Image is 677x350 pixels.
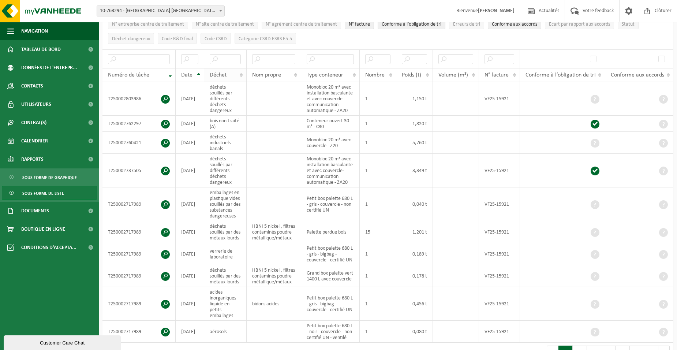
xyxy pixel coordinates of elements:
[21,40,61,59] span: Tableau de bord
[360,132,396,154] td: 1
[108,18,188,29] button: N° entreprise centre de traitementN° entreprise centre de traitement: Activate to sort
[21,238,76,257] span: Conditions d'accepta...
[479,154,520,187] td: VF25-15921
[21,113,46,132] span: Contrat(s)
[396,132,433,154] td: 5,760 t
[102,116,176,132] td: T250002762297
[549,22,610,27] span: Écart par rapport aux accords
[102,243,176,265] td: T250002717989
[2,170,97,184] a: Sous forme de graphique
[97,6,224,16] span: 10-763294 - HOGANAS BELGIUM - ATH
[453,22,480,27] span: Erreurs de tri
[301,321,360,343] td: Petit box palette 680 L - noir - couvercle - non certifié UN - ventilé
[102,154,176,187] td: T250002737505
[102,82,176,116] td: T250002803986
[204,154,247,187] td: déchets souillés par différents déchets dangereux
[301,116,360,132] td: Conteneur ouvert 30 m³ - C30
[204,243,247,265] td: verrerie de laboratoire
[479,187,520,221] td: VF25-15921
[301,82,360,116] td: Monobloc 20 m³ avec installation basculante et avec couvercle-communication automatique - ZA20
[21,59,77,77] span: Données de l'entrepr...
[396,187,433,221] td: 0,040 t
[479,221,520,243] td: VF25-15921
[247,265,301,287] td: HBNI 5 nickel , filtres contaminés poudre métallique/métaux
[102,221,176,243] td: T250002717989
[112,36,150,42] span: Déchet dangereux
[102,187,176,221] td: T250002717989
[176,221,204,243] td: [DATE]
[525,72,596,78] span: Conforme à l’obligation de tri
[247,221,301,243] td: HBNI 5 nickel , filtres contaminés poudre métallique/métaux
[196,22,254,27] span: N° site centre de traitement
[204,287,247,321] td: acides inorganiques liquide en petits emballages
[478,8,515,14] strong: [PERSON_NAME]
[176,132,204,154] td: [DATE]
[479,243,520,265] td: VF25-15921
[176,243,204,265] td: [DATE]
[176,116,204,132] td: [DATE]
[102,132,176,154] td: T250002760421
[158,33,197,44] button: Code R&D finalCode R&amp;D final: Activate to sort
[301,132,360,154] td: Monobloc 20 m³ avec couvercle - Z20
[360,265,396,287] td: 1
[247,287,301,321] td: bidons acides
[396,82,433,116] td: 1,150 t
[396,221,433,243] td: 1,201 t
[301,221,360,243] td: Palette perdue bois
[176,82,204,116] td: [DATE]
[204,221,247,243] td: déchets souillés par des métaux lourds
[176,154,204,187] td: [DATE]
[438,72,468,78] span: Volume (m³)
[488,18,541,29] button: Conforme aux accords : Activate to sort
[162,36,193,42] span: Code R&D final
[396,154,433,187] td: 3,349 t
[449,18,484,29] button: Erreurs de triErreurs de tri: Activate to sort
[204,82,247,116] td: déchets souillés par différents déchets dangereux
[479,82,520,116] td: VF25-15921
[205,36,227,42] span: Code CSRD
[396,321,433,343] td: 0,080 t
[301,187,360,221] td: Petit box palette 680 L - gris - couvercle - non certifié UN
[622,22,635,27] span: Statut
[396,116,433,132] td: 1,820 t
[301,287,360,321] td: Petit box palette 680 L - gris - bigbag - couvercle - certifié UN
[21,22,48,40] span: Navigation
[301,154,360,187] td: Monobloc 20 m³ avec installation basculante et avec couvercle-communication automatique - ZA20
[204,187,247,221] td: emballages en plastique vides souillés par des substances dangereuses
[4,334,122,350] iframe: chat widget
[479,265,520,287] td: VF25-15921
[102,287,176,321] td: T250002717989
[266,22,337,27] span: N° agrément centre de traitement
[349,22,370,27] span: N° facture
[360,321,396,343] td: 1
[402,72,421,78] span: Poids (t)
[112,22,184,27] span: N° entreprise centre de traitement
[618,18,639,29] button: StatutStatut: Activate to sort
[108,33,154,44] button: Déchet dangereux : Activate to sort
[360,243,396,265] td: 1
[176,187,204,221] td: [DATE]
[301,265,360,287] td: Grand box palette vert 1400 L avec couvercle
[102,265,176,287] td: T250002717989
[97,5,225,16] span: 10-763294 - HOGANAS BELGIUM - ATH
[396,287,433,321] td: 0,456 t
[176,265,204,287] td: [DATE]
[360,154,396,187] td: 1
[382,22,441,27] span: Conforme à l’obligation de tri
[307,72,343,78] span: Type conteneur
[360,82,396,116] td: 1
[378,18,445,29] button: Conforme à l’obligation de tri : Activate to sort
[252,72,281,78] span: Nom propre
[21,202,49,220] span: Documents
[22,186,64,200] span: Sous forme de liste
[22,171,77,185] span: Sous forme de graphique
[204,321,247,343] td: aérosols
[21,220,65,238] span: Boutique en ligne
[176,321,204,343] td: [DATE]
[108,72,149,78] span: Numéro de tâche
[479,321,520,343] td: VF25-15921
[2,186,97,200] a: Sous forme de liste
[21,150,44,168] span: Rapports
[181,72,192,78] span: Date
